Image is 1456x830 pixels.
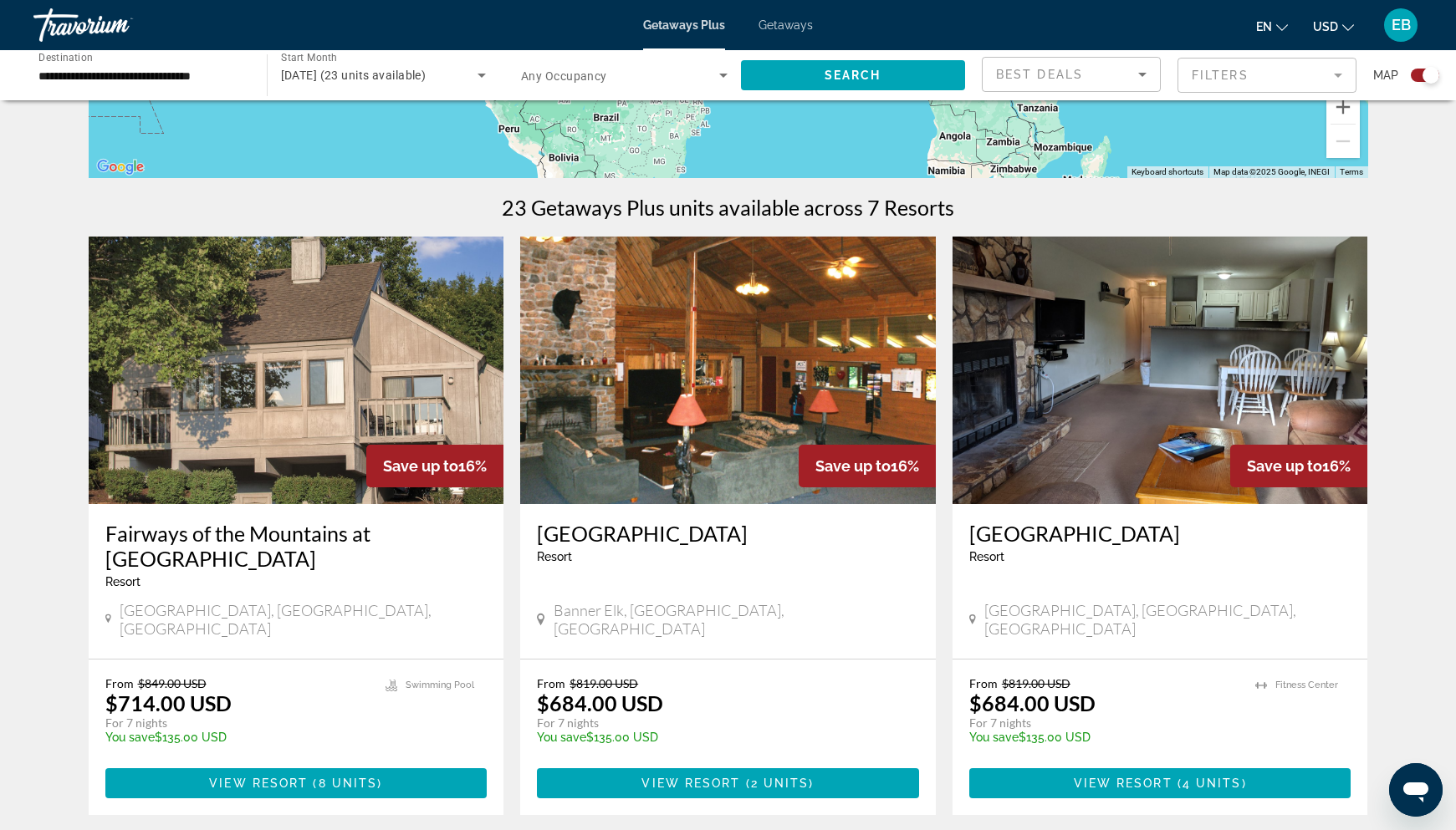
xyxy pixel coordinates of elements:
[996,68,1083,81] span: Best Deals
[1256,14,1288,38] button: Change language
[751,777,810,790] span: 2 units
[383,457,458,475] span: Save up to
[1326,125,1360,158] button: Zoom out
[1313,20,1338,33] span: USD
[537,550,572,563] span: Resort
[38,51,93,63] span: Destination
[33,3,201,47] a: Travorium
[366,445,503,487] div: 16%
[105,676,134,690] span: From
[570,676,638,690] span: $819.00 USD
[1373,64,1398,87] span: Map
[969,690,1096,715] p: $684.00 USD
[1178,57,1356,94] button: Filter
[537,768,919,798] button: View Resort(2 units)
[319,777,378,790] span: 8 units
[969,768,1351,798] button: View Resort(4 units)
[406,680,474,690] span: Swimming Pool
[1230,445,1367,487] div: 16%
[1213,167,1330,176] span: Map data ©2025 Google, INEGI
[1172,777,1247,790] span: ( )
[969,715,1239,731] p: For 7 nights
[741,60,966,90] button: Search
[521,69,607,83] span: Any Occupancy
[537,521,919,546] a: [GEOGRAPHIC_DATA]
[815,457,891,475] span: Save up to
[1392,17,1411,33] span: EB
[281,52,337,64] span: Start Month
[969,550,1004,563] span: Resort
[996,64,1147,84] mat-select: Sort by
[1256,20,1272,33] span: en
[1326,90,1360,124] button: Zoom in
[93,156,148,178] img: Google
[799,445,936,487] div: 16%
[1247,457,1322,475] span: Save up to
[138,676,207,690] span: $849.00 USD
[209,777,308,790] span: View Resort
[105,731,370,744] p: $135.00 USD
[1132,166,1203,178] button: Keyboard shortcuts
[537,731,586,744] span: You save
[1275,680,1338,690] span: Fitness Center
[120,601,487,638] span: [GEOGRAPHIC_DATA], [GEOGRAPHIC_DATA], [GEOGRAPHIC_DATA]
[984,601,1351,638] span: [GEOGRAPHIC_DATA], [GEOGRAPHIC_DATA], [GEOGRAPHIC_DATA]
[969,521,1351,546] a: [GEOGRAPHIC_DATA]
[1183,777,1242,790] span: 4 units
[537,676,565,690] span: From
[502,195,954,220] h1: 23 Getaways Plus units available across 7 Resorts
[105,731,155,744] span: You save
[825,69,881,82] span: Search
[308,777,382,790] span: ( )
[537,731,902,744] p: $135.00 USD
[969,731,1239,744] p: $135.00 USD
[105,715,370,731] p: For 7 nights
[641,777,740,790] span: View Resort
[759,18,813,32] a: Getaways
[93,156,148,178] a: Open this area in Google Maps (opens a new window)
[953,237,1368,504] img: 0129I01X.jpg
[537,715,902,731] p: For 7 nights
[1313,14,1354,38] button: Change currency
[643,18,725,32] a: Getaways Plus
[537,690,663,715] p: $684.00 USD
[1002,676,1070,690] span: $819.00 USD
[105,521,488,571] a: Fairways of the Mountains at [GEOGRAPHIC_DATA]
[1379,8,1423,43] button: User Menu
[1340,167,1363,176] a: Terms (opens in new tab)
[969,676,998,690] span: From
[969,731,1019,744] span: You save
[89,237,504,504] img: 0195E01X.jpg
[281,69,427,82] span: [DATE] (23 units available)
[105,690,232,715] p: $714.00 USD
[105,575,140,588] span: Resort
[1074,777,1172,790] span: View Resort
[1389,763,1443,817] iframe: Button to launch messaging window
[520,237,936,504] img: 2608O01X.jpg
[554,601,919,638] span: Banner Elk, [GEOGRAPHIC_DATA], [GEOGRAPHIC_DATA]
[105,768,488,798] button: View Resort(8 units)
[741,777,815,790] span: ( )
